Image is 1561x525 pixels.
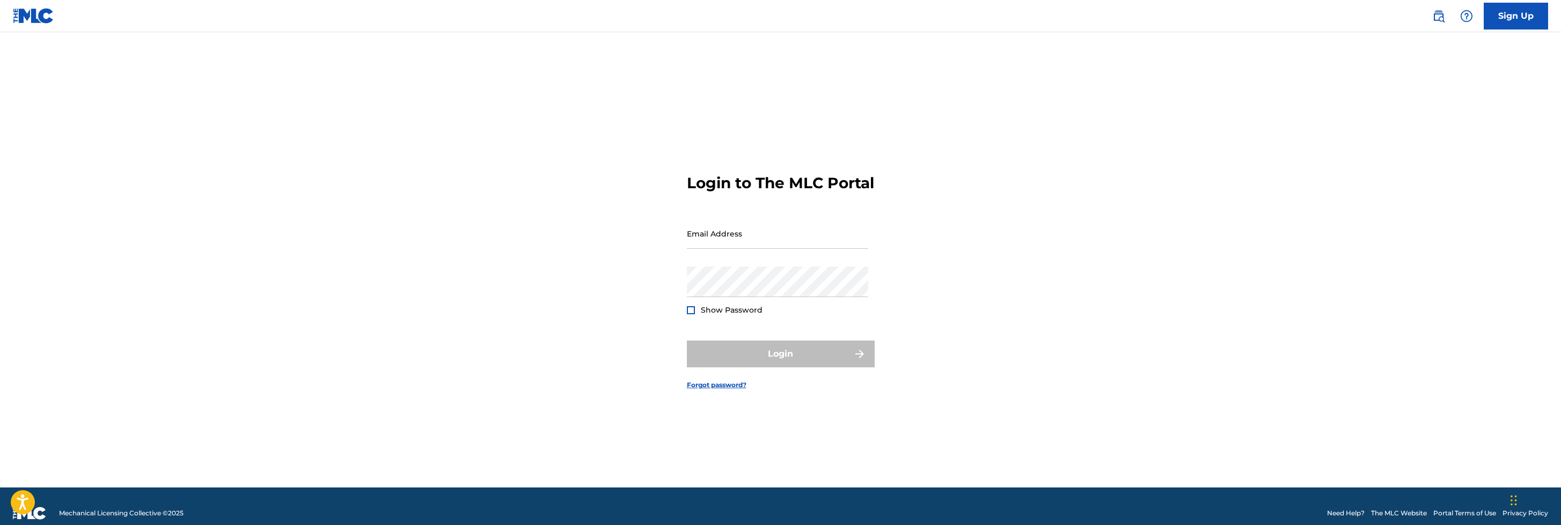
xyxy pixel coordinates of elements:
div: Help [1456,5,1477,27]
iframe: Chat Widget [1507,474,1561,525]
a: Need Help? [1327,508,1365,518]
span: Mechanical Licensing Collective © 2025 [59,508,184,518]
a: The MLC Website [1371,508,1427,518]
img: help [1460,10,1473,23]
span: Show Password [701,305,763,315]
a: Forgot password? [687,380,746,390]
img: search [1432,10,1445,23]
img: MLC Logo [13,8,54,24]
a: Portal Terms of Use [1433,508,1496,518]
a: Public Search [1428,5,1449,27]
img: logo [13,507,46,520]
h3: Login to The MLC Portal [687,174,874,193]
a: Sign Up [1484,3,1548,29]
div: Drag [1511,484,1517,516]
a: Privacy Policy [1503,508,1548,518]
